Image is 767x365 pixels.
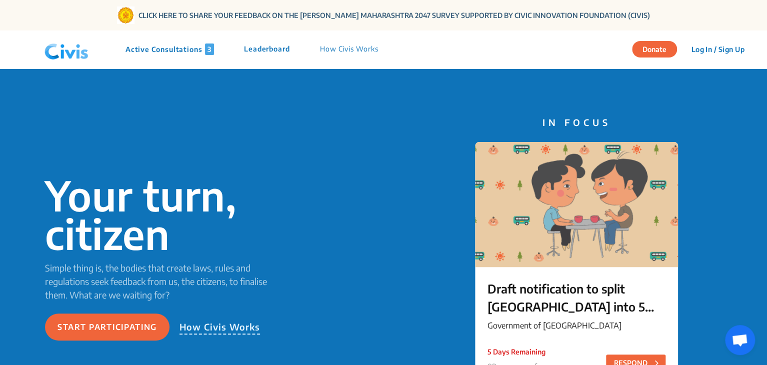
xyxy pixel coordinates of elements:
[205,43,214,55] span: 3
[684,41,751,57] button: Log In / Sign Up
[40,34,92,64] img: navlogo.png
[487,319,665,331] p: Government of [GEOGRAPHIC_DATA]
[117,6,134,24] img: Gom Logo
[45,176,282,253] p: Your turn, citizen
[725,325,755,355] a: Open chat
[138,10,650,20] a: CLICK HERE TO SHARE YOUR FEEDBACK ON THE [PERSON_NAME] MAHARASHTRA 2047 SURVEY SUPPORTED BY CIVIC...
[632,43,684,53] a: Donate
[244,43,290,55] p: Leaderboard
[487,279,665,315] p: Draft notification to split [GEOGRAPHIC_DATA] into 5 city corporations/[GEOGRAPHIC_DATA] ನಗರವನ್ನು...
[45,313,169,340] button: Start participating
[632,41,677,57] button: Donate
[45,261,282,301] p: Simple thing is, the bodies that create laws, rules and regulations seek feedback from us, the ci...
[475,115,678,129] p: IN FOCUS
[487,346,545,357] p: 5 Days Remaining
[320,43,378,55] p: How Civis Works
[179,320,260,334] p: How Civis Works
[125,43,214,55] p: Active Consultations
